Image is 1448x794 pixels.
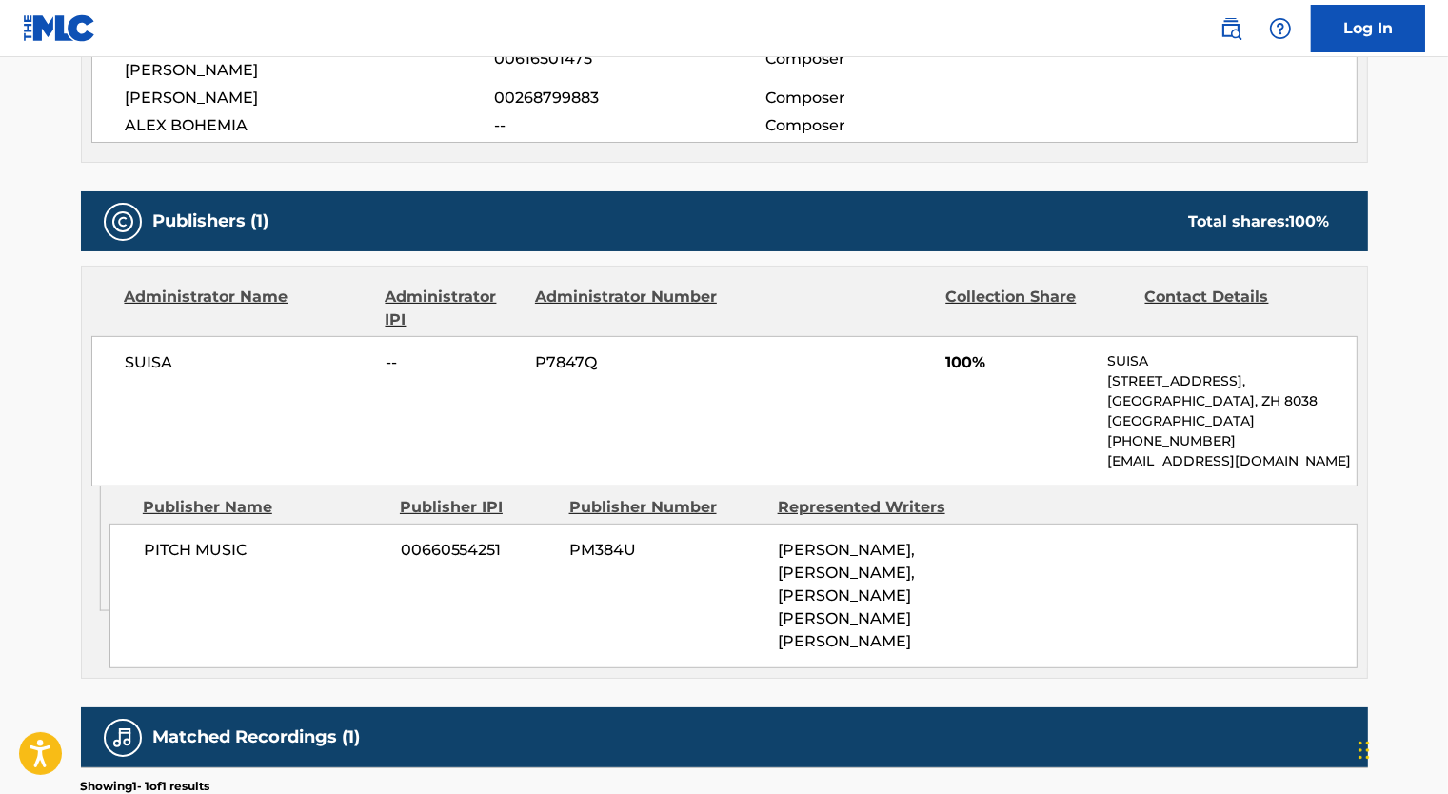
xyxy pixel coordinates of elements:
[1311,5,1425,52] a: Log In
[765,48,1012,70] span: Composer
[1212,10,1250,48] a: Public Search
[494,48,764,70] span: 00616501475
[126,351,372,374] span: SUISA
[386,286,521,331] div: Administrator IPI
[535,351,720,374] span: P7847Q
[1145,286,1330,331] div: Contact Details
[401,539,555,562] span: 00660554251
[1189,210,1330,233] div: Total shares:
[126,87,495,109] span: [PERSON_NAME]
[1107,411,1356,431] p: [GEOGRAPHIC_DATA]
[1107,371,1356,391] p: [STREET_ADDRESS],
[125,286,371,331] div: Administrator Name
[400,496,555,519] div: Publisher IPI
[945,286,1130,331] div: Collection Share
[1107,451,1356,471] p: [EMAIL_ADDRESS][DOMAIN_NAME]
[126,36,495,82] span: [PERSON_NAME] [PERSON_NAME] [PERSON_NAME]
[144,539,387,562] span: PITCH MUSIC
[569,539,764,562] span: PM384U
[1359,722,1370,779] div: Drag
[535,286,720,331] div: Administrator Number
[1107,391,1356,411] p: [GEOGRAPHIC_DATA], ZH 8038
[1220,17,1242,40] img: search
[386,351,521,374] span: --
[945,351,1093,374] span: 100%
[1290,212,1330,230] span: 100 %
[1261,10,1299,48] div: Help
[23,14,96,42] img: MLC Logo
[1107,431,1356,451] p: [PHONE_NUMBER]
[1269,17,1292,40] img: help
[1107,351,1356,371] p: SUISA
[143,496,386,519] div: Publisher Name
[569,496,764,519] div: Publisher Number
[153,210,269,232] h5: Publishers (1)
[778,496,972,519] div: Represented Writers
[111,726,134,749] img: Matched Recordings
[126,114,495,137] span: ALEX BOHEMIA
[765,114,1012,137] span: Composer
[494,114,764,137] span: --
[778,541,915,650] span: [PERSON_NAME], [PERSON_NAME], [PERSON_NAME] [PERSON_NAME] [PERSON_NAME]
[494,87,764,109] span: 00268799883
[1353,703,1448,794] iframe: Chat Widget
[153,726,361,748] h5: Matched Recordings (1)
[111,210,134,233] img: Publishers
[765,87,1012,109] span: Composer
